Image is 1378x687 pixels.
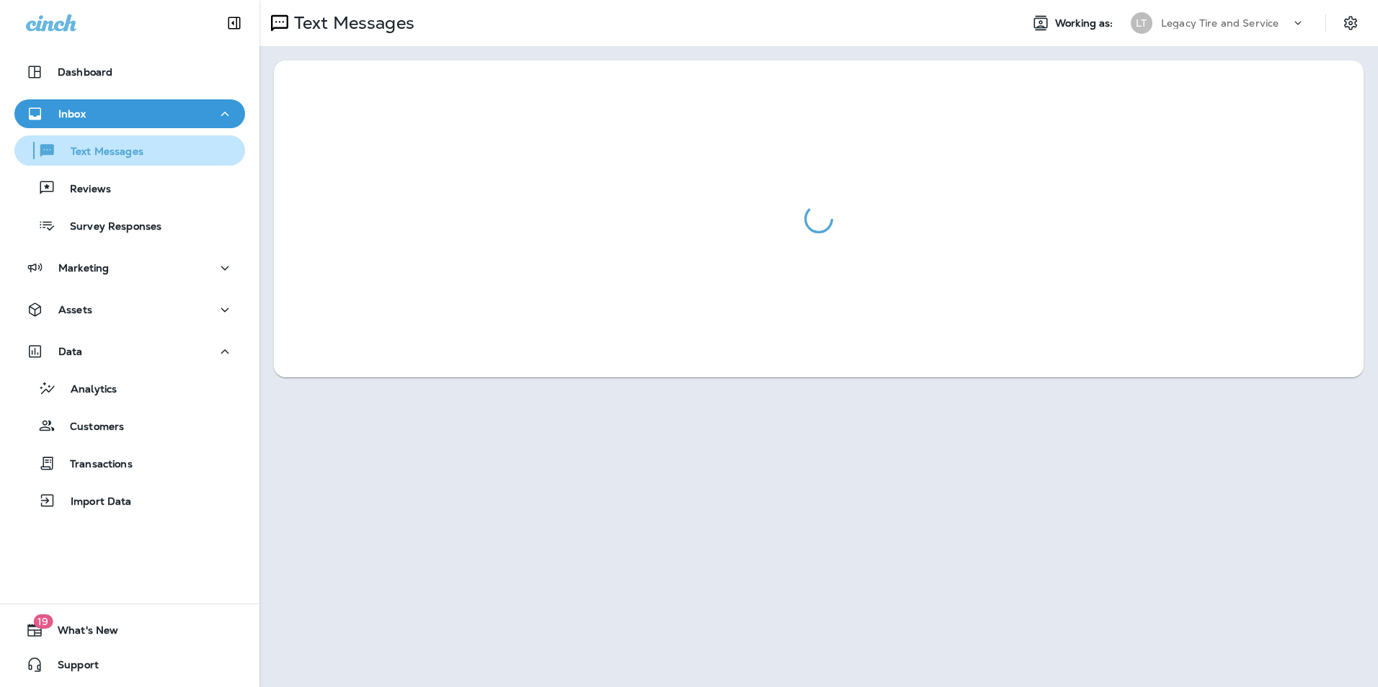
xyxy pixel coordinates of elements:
button: Import Data [14,485,245,516]
button: Assets [14,295,245,324]
button: Reviews [14,173,245,203]
button: Dashboard [14,58,245,86]
button: Text Messages [14,135,245,166]
button: Settings [1338,10,1364,36]
div: LT [1131,12,1152,34]
button: Survey Responses [14,210,245,241]
p: Dashboard [58,66,112,78]
button: Data [14,337,245,366]
p: Reviews [55,183,111,197]
p: Data [58,346,83,357]
p: Inbox [58,108,86,120]
button: Support [14,650,245,679]
button: Analytics [14,373,245,403]
p: Transactions [55,458,133,472]
p: Customers [55,421,124,434]
span: Working as: [1055,17,1116,30]
p: Text Messages [288,12,414,34]
button: Inbox [14,99,245,128]
button: Marketing [14,253,245,282]
span: What's New [43,624,118,642]
button: Transactions [14,448,245,478]
span: 19 [33,614,53,629]
button: Customers [14,410,245,441]
p: Import Data [56,495,132,509]
p: Assets [58,304,92,315]
p: Marketing [58,262,109,274]
button: 19What's New [14,616,245,645]
span: Support [43,659,99,676]
p: Legacy Tire and Service [1161,17,1279,29]
p: Text Messages [56,145,143,159]
button: Collapse Sidebar [214,9,254,37]
p: Survey Responses [55,220,161,234]
p: Analytics [56,383,117,397]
